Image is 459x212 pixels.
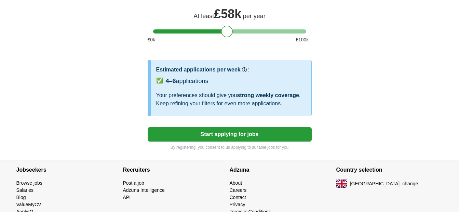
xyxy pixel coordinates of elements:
a: Blog [16,195,26,200]
a: About [230,180,242,186]
span: strong weekly coverage [237,92,299,98]
a: API [123,195,131,200]
a: Careers [230,187,247,193]
span: At least [193,13,214,19]
div: applications [166,77,208,86]
button: Start applying for jobs [148,127,312,142]
h3: : [248,66,249,74]
button: change [402,180,418,187]
a: Privacy [230,202,245,207]
span: £ 0 k [148,36,156,43]
a: Adzuna Intelligence [123,187,165,193]
span: 4–6 [166,78,176,84]
img: UK flag [336,180,347,188]
span: £ 100 k+ [296,36,311,43]
span: ✅ [156,77,163,85]
a: Post a job [123,180,144,186]
span: per year [243,13,266,19]
a: ValueMyCV [16,202,41,207]
span: [GEOGRAPHIC_DATA] [350,180,400,187]
a: Salaries [16,187,34,193]
a: Contact [230,195,246,200]
h3: Estimated applications per week [156,66,241,74]
p: By registering, you consent to us applying to suitable jobs for you [148,144,312,150]
div: Your preferences should give you . Keep refining your filters for even more applications. [156,91,306,108]
a: Browse jobs [16,180,42,186]
span: £ 58k [214,7,241,21]
h4: Country selection [336,160,443,180]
